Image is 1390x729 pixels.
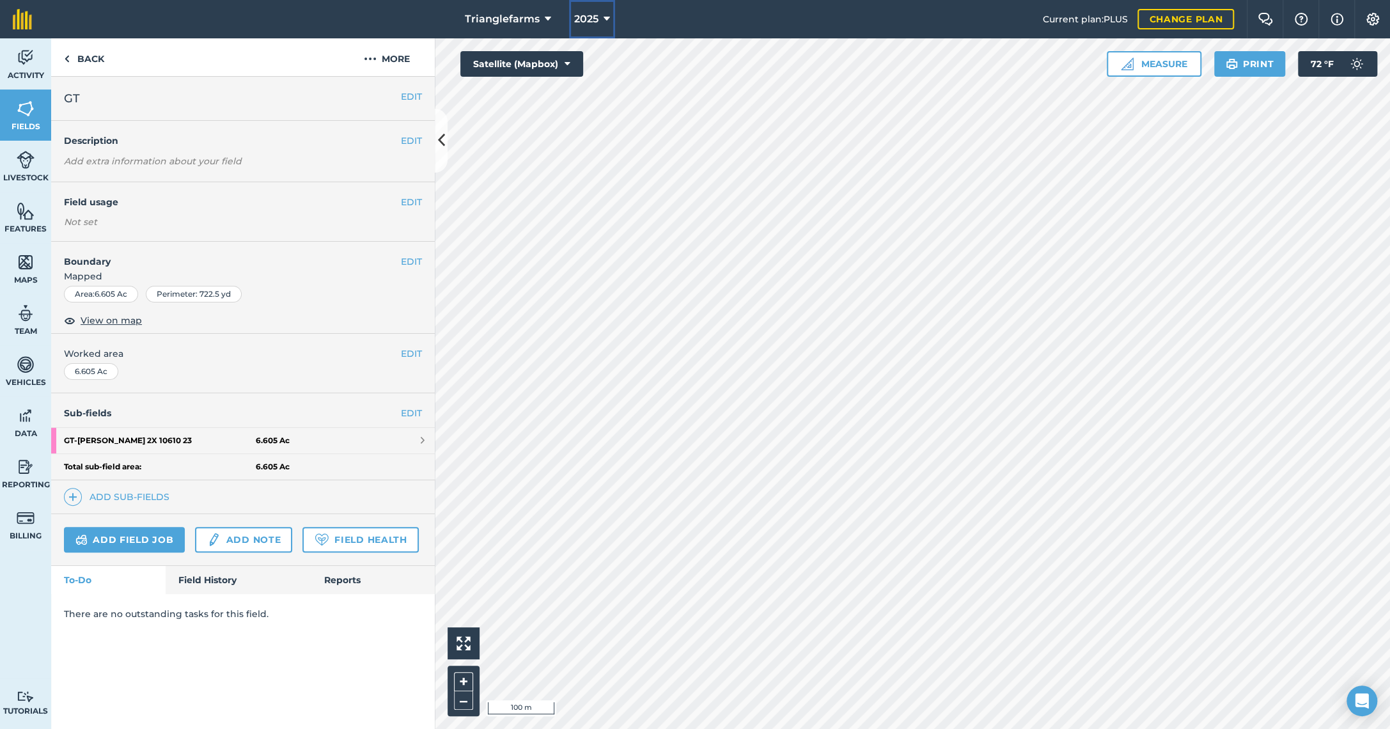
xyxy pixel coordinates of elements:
[1042,12,1127,26] span: Current plan : PLUS
[17,406,35,425] img: svg+xml;base64,PD94bWwgdmVyc2lvbj0iMS4wIiBlbmNvZGluZz0idXRmLTgiPz4KPCEtLSBHZW5lcmF0b3I6IEFkb2JlIE...
[166,566,311,594] a: Field History
[17,150,35,169] img: svg+xml;base64,PD94bWwgdmVyc2lvbj0iMS4wIiBlbmNvZGluZz0idXRmLTgiPz4KPCEtLSBHZW5lcmF0b3I6IEFkb2JlIE...
[64,347,422,361] span: Worked area
[64,90,80,107] span: GT
[1365,13,1380,26] img: A cog icon
[17,355,35,374] img: svg+xml;base64,PD94bWwgdmVyc2lvbj0iMS4wIiBlbmNvZGluZz0idXRmLTgiPz4KPCEtLSBHZW5lcmF0b3I6IEFkb2JlIE...
[454,672,473,691] button: +
[1311,51,1334,77] span: 72 ° F
[302,527,418,553] a: Field Health
[146,286,242,302] div: Perimeter : 722.5 yd
[1298,51,1377,77] button: 72 °F
[51,566,166,594] a: To-Do
[51,406,435,420] h4: Sub-fields
[64,428,256,453] strong: GT - [PERSON_NAME] 2X 10610 23
[64,134,422,148] h4: Description
[17,253,35,272] img: svg+xml;base64,PHN2ZyB4bWxucz0iaHR0cDovL3d3dy53My5vcmcvMjAwMC9zdmciIHdpZHRoPSI1NiIgaGVpZ2h0PSI2MC...
[51,269,435,283] span: Mapped
[457,636,471,650] img: Four arrows, one pointing top left, one top right, one bottom right and the last bottom left
[1344,51,1370,77] img: svg+xml;base64,PD94bWwgdmVyc2lvbj0iMS4wIiBlbmNvZGluZz0idXRmLTgiPz4KPCEtLSBHZW5lcmF0b3I6IEFkb2JlIE...
[1214,51,1286,77] button: Print
[17,304,35,323] img: svg+xml;base64,PD94bWwgdmVyc2lvbj0iMS4wIiBlbmNvZGluZz0idXRmLTgiPz4KPCEtLSBHZW5lcmF0b3I6IEFkb2JlIE...
[1331,12,1343,27] img: svg+xml;base64,PHN2ZyB4bWxucz0iaHR0cDovL3d3dy53My5vcmcvMjAwMC9zdmciIHdpZHRoPSIxNyIgaGVpZ2h0PSIxNy...
[75,532,88,547] img: svg+xml;base64,PD94bWwgdmVyc2lvbj0iMS4wIiBlbmNvZGluZz0idXRmLTgiPz4KPCEtLSBHZW5lcmF0b3I6IEFkb2JlIE...
[51,428,435,453] a: GT-[PERSON_NAME] 2X 10610 236.605 Ac
[51,38,117,76] a: Back
[1121,58,1134,70] img: Ruler icon
[1347,686,1377,716] div: Open Intercom Messenger
[454,691,473,710] button: –
[13,9,32,29] img: fieldmargin Logo
[1258,13,1273,26] img: Two speech bubbles overlapping with the left bubble in the forefront
[17,48,35,67] img: svg+xml;base64,PD94bWwgdmVyc2lvbj0iMS4wIiBlbmNvZGluZz0idXRmLTgiPz4KPCEtLSBHZW5lcmF0b3I6IEFkb2JlIE...
[364,51,377,67] img: svg+xml;base64,PHN2ZyB4bWxucz0iaHR0cDovL3d3dy53My5vcmcvMjAwMC9zdmciIHdpZHRoPSIyMCIgaGVpZ2h0PSIyNC...
[460,51,583,77] button: Satellite (Mapbox)
[64,462,256,472] strong: Total sub-field area:
[401,347,422,361] button: EDIT
[1137,9,1234,29] a: Change plan
[465,12,540,27] span: Trianglefarms
[1293,13,1309,26] img: A question mark icon
[64,216,422,228] div: Not set
[256,462,290,472] strong: 6.605 Ac
[574,12,598,27] span: 2025
[207,532,221,547] img: svg+xml;base64,PD94bWwgdmVyc2lvbj0iMS4wIiBlbmNvZGluZz0idXRmLTgiPz4KPCEtLSBHZW5lcmF0b3I6IEFkb2JlIE...
[64,195,401,209] h4: Field usage
[17,99,35,118] img: svg+xml;base64,PHN2ZyB4bWxucz0iaHR0cDovL3d3dy53My5vcmcvMjAwMC9zdmciIHdpZHRoPSI1NiIgaGVpZ2h0PSI2MC...
[17,691,35,703] img: svg+xml;base64,PD94bWwgdmVyc2lvbj0iMS4wIiBlbmNvZGluZz0idXRmLTgiPz4KPCEtLSBHZW5lcmF0b3I6IEFkb2JlIE...
[401,134,422,148] button: EDIT
[64,363,118,380] div: 6.605 Ac
[64,488,175,506] a: Add sub-fields
[17,457,35,476] img: svg+xml;base64,PD94bWwgdmVyc2lvbj0iMS4wIiBlbmNvZGluZz0idXRmLTgiPz4KPCEtLSBHZW5lcmF0b3I6IEFkb2JlIE...
[401,406,422,420] a: EDIT
[64,313,142,328] button: View on map
[17,201,35,221] img: svg+xml;base64,PHN2ZyB4bWxucz0iaHR0cDovL3d3dy53My5vcmcvMjAwMC9zdmciIHdpZHRoPSI1NiIgaGVpZ2h0PSI2MC...
[401,195,422,209] button: EDIT
[401,90,422,104] button: EDIT
[1107,51,1201,77] button: Measure
[64,155,242,167] em: Add extra information about your field
[401,255,422,269] button: EDIT
[195,527,292,553] a: Add note
[81,313,142,327] span: View on map
[64,313,75,328] img: svg+xml;base64,PHN2ZyB4bWxucz0iaHR0cDovL3d3dy53My5vcmcvMjAwMC9zdmciIHdpZHRoPSIxOCIgaGVpZ2h0PSIyNC...
[256,435,290,446] strong: 6.605 Ac
[64,286,138,302] div: Area : 6.605 Ac
[1226,56,1238,72] img: svg+xml;base64,PHN2ZyB4bWxucz0iaHR0cDovL3d3dy53My5vcmcvMjAwMC9zdmciIHdpZHRoPSIxOSIgaGVpZ2h0PSIyNC...
[311,566,435,594] a: Reports
[64,527,185,553] a: Add field job
[17,508,35,528] img: svg+xml;base64,PD94bWwgdmVyc2lvbj0iMS4wIiBlbmNvZGluZz0idXRmLTgiPz4KPCEtLSBHZW5lcmF0b3I6IEFkb2JlIE...
[64,607,422,621] p: There are no outstanding tasks for this field.
[64,51,70,67] img: svg+xml;base64,PHN2ZyB4bWxucz0iaHR0cDovL3d3dy53My5vcmcvMjAwMC9zdmciIHdpZHRoPSI5IiBoZWlnaHQ9IjI0Ii...
[51,242,401,269] h4: Boundary
[68,489,77,505] img: svg+xml;base64,PHN2ZyB4bWxucz0iaHR0cDovL3d3dy53My5vcmcvMjAwMC9zdmciIHdpZHRoPSIxNCIgaGVpZ2h0PSIyNC...
[339,38,435,76] button: More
